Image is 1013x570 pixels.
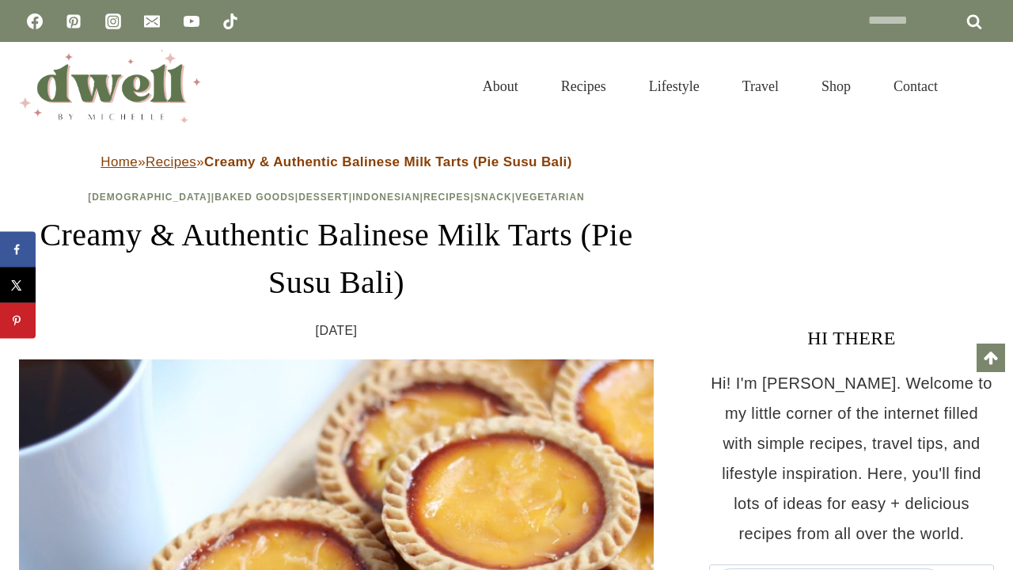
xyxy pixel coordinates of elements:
time: [DATE] [316,319,358,343]
button: View Search Form [967,73,994,100]
a: [DEMOGRAPHIC_DATA] [88,192,211,203]
a: Indonesian [352,192,419,203]
a: Vegetarian [515,192,585,203]
p: Hi! I'm [PERSON_NAME]. Welcome to my little corner of the internet filled with simple recipes, tr... [709,368,994,549]
img: DWELL by michelle [19,50,201,123]
a: Snack [474,192,512,203]
a: YouTube [176,6,207,37]
strong: Creamy & Authentic Balinese Milk Tarts (Pie Susu Bali) [204,154,572,169]
a: Travel [721,59,800,114]
a: Contact [872,59,959,114]
a: Instagram [97,6,129,37]
a: Facebook [19,6,51,37]
a: Scroll to top [977,344,1005,372]
h3: HI THERE [709,324,994,352]
a: About [461,59,540,114]
a: Dessert [298,192,349,203]
a: Recipes [423,192,471,203]
a: Home [101,154,138,169]
a: Pinterest [58,6,89,37]
span: » » [101,154,572,169]
span: | | | | | | [88,192,585,203]
a: TikTok [214,6,246,37]
a: Shop [800,59,872,114]
a: Email [136,6,168,37]
a: Baked Goods [214,192,295,203]
h1: Creamy & Authentic Balinese Milk Tarts (Pie Susu Bali) [19,211,654,306]
nav: Primary Navigation [461,59,959,114]
a: Recipes [146,154,196,169]
a: Recipes [540,59,628,114]
a: Lifestyle [628,59,721,114]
